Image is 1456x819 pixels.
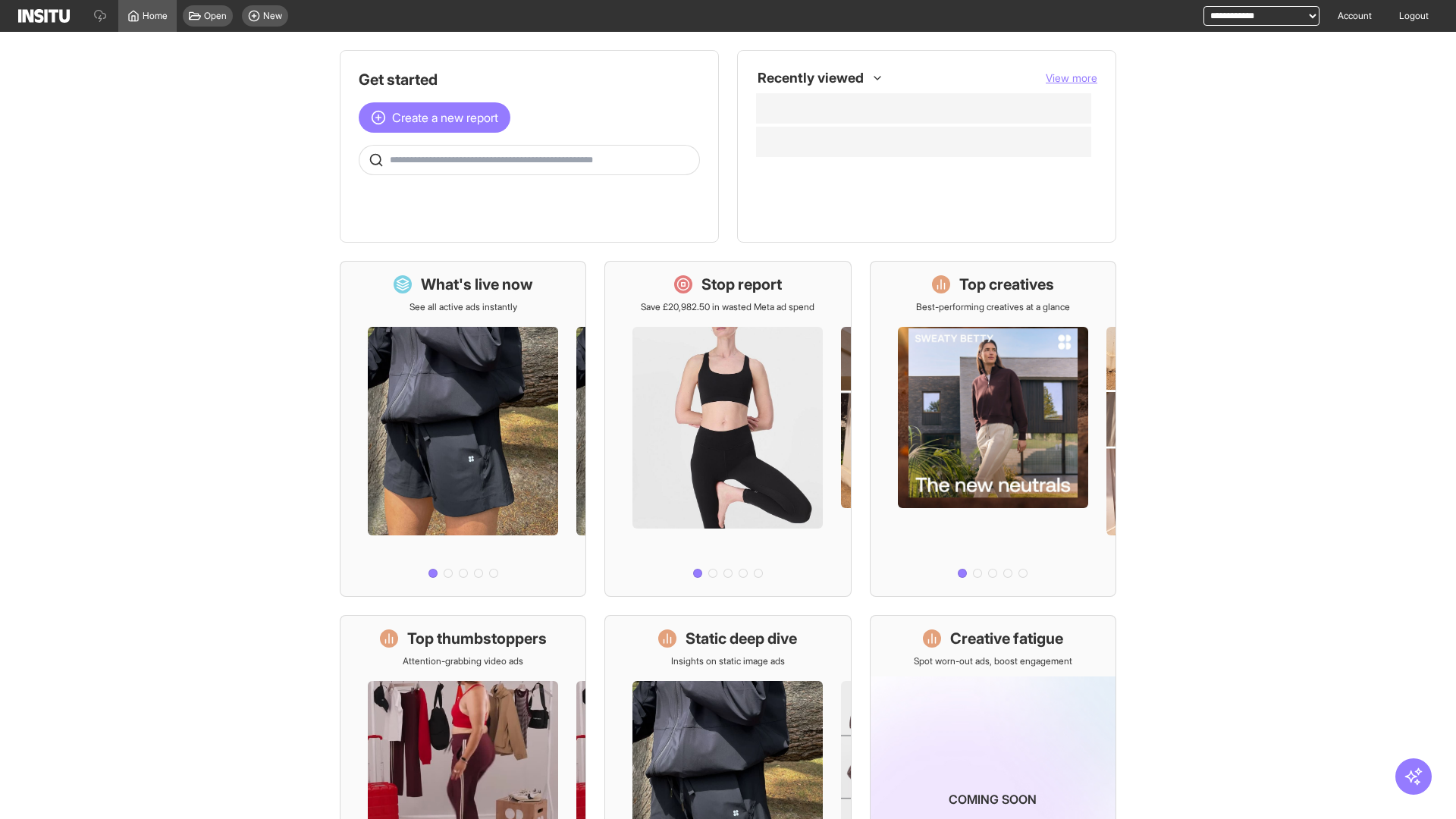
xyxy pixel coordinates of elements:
[959,274,1054,295] h1: Top creatives
[359,69,700,90] h1: Get started
[916,301,1070,313] p: Best-performing creatives at a glance
[403,655,523,667] p: Attention-grabbing video ads
[18,9,70,23] img: Logo
[870,261,1116,597] a: Top creativesBest-performing creatives at a glance
[1046,71,1097,84] span: View more
[789,202,833,215] span: TikTok Ads
[263,10,282,22] span: New
[641,301,814,313] p: Save £20,982.50 in wasted Meta ad spend
[671,655,785,667] p: Insights on static image ads
[762,199,780,218] div: Insights
[789,169,1085,181] span: Placements
[789,202,1085,215] span: TikTok Ads
[789,169,837,181] span: Placements
[409,301,517,313] p: See all active ads instantly
[392,108,498,127] span: Create a new report
[686,628,797,649] h1: Static deep dive
[701,274,782,295] h1: Stop report
[359,102,510,133] button: Create a new report
[1046,71,1097,86] button: View more
[604,261,851,597] a: Stop reportSave £20,982.50 in wasted Meta ad spend
[421,274,533,295] h1: What's live now
[204,10,227,22] span: Open
[762,166,780,184] div: Insights
[340,261,586,597] a: What's live nowSee all active ads instantly
[407,628,547,649] h1: Top thumbstoppers
[143,10,168,22] span: Home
